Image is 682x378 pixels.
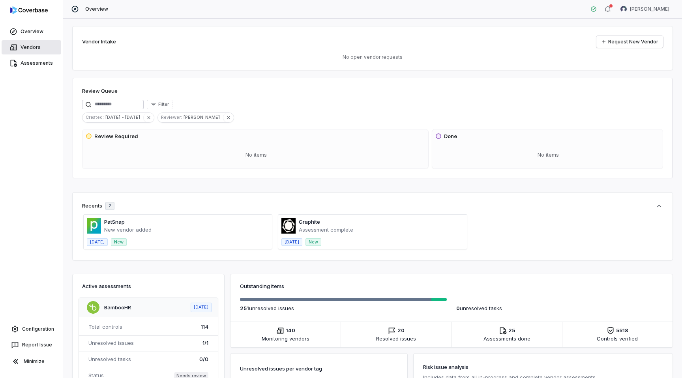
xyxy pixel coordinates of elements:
[262,335,309,342] span: Monitoring vendors
[483,335,530,342] span: Assessments done
[82,282,215,290] h3: Active assessments
[240,304,447,312] p: unresolved issue s
[376,335,416,342] span: Resolved issues
[82,202,114,210] div: Recents
[147,100,172,109] button: Filter
[82,87,118,95] h1: Review Queue
[104,219,125,225] a: PatSnap
[82,54,663,60] p: No open vendor requests
[2,40,61,54] a: Vendors
[2,56,61,70] a: Assessments
[86,145,427,165] div: No items
[597,335,638,342] span: Controls verified
[104,304,131,311] a: BambooHR
[3,354,60,369] button: Minimize
[299,219,320,225] a: Graphite
[444,133,457,140] h3: Done
[184,114,223,121] span: [PERSON_NAME]
[456,304,663,312] p: unresolved task s
[435,145,661,165] div: No items
[158,114,184,121] span: Reviewer :
[82,202,663,210] button: Recents2
[158,101,169,107] span: Filter
[240,305,249,311] span: 251
[240,363,322,374] p: Unresolved issues per vendor tag
[286,327,295,335] span: 140
[423,363,663,371] h3: Risk issue analysis
[508,327,515,335] span: 25
[82,38,116,46] h2: Vendor Intake
[616,327,628,335] span: 5518
[85,6,108,12] span: Overview
[82,114,105,121] span: Created :
[3,322,60,336] a: Configuration
[397,327,405,335] span: 20
[456,305,460,311] span: 0
[10,6,48,14] img: logo-D7KZi-bG.svg
[630,6,669,12] span: [PERSON_NAME]
[94,133,138,140] h3: Review Required
[109,203,111,209] span: 2
[616,3,674,15] button: Mike Phillips avatar[PERSON_NAME]
[240,282,663,290] h3: Outstanding items
[596,36,663,48] a: Request New Vendor
[2,24,61,39] a: Overview
[105,114,143,121] span: [DATE] - [DATE]
[3,338,60,352] button: Report Issue
[620,6,627,12] img: Mike Phillips avatar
